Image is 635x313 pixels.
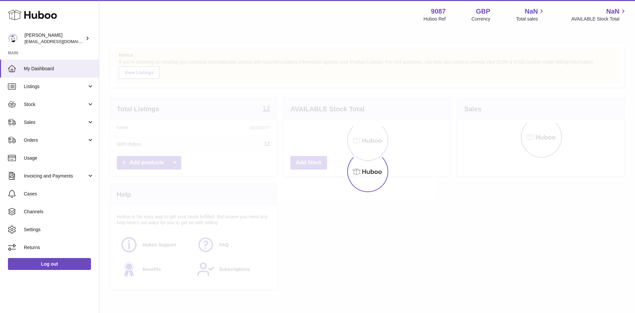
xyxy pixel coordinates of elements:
span: Channels [24,209,94,215]
div: Huboo Ref [424,16,446,22]
a: Log out [8,258,91,270]
span: Total sales [516,16,545,22]
div: [PERSON_NAME] [24,32,84,45]
strong: GBP [476,7,490,16]
a: NaN AVAILABLE Stock Total [571,7,627,22]
span: NaN [525,7,538,16]
div: Currency [472,16,490,22]
span: Cases [24,191,94,197]
span: Listings [24,83,87,90]
a: NaN Total sales [516,7,545,22]
strong: 9087 [431,7,446,16]
span: NaN [606,7,619,16]
span: Settings [24,227,94,233]
span: Orders [24,137,87,143]
span: Stock [24,101,87,108]
span: My Dashboard [24,66,94,72]
span: [EMAIL_ADDRESS][DOMAIN_NAME] [24,39,97,44]
span: Sales [24,119,87,126]
span: Invoicing and Payments [24,173,87,179]
span: Usage [24,155,94,161]
img: internalAdmin-9087@internal.huboo.com [8,33,18,43]
span: AVAILABLE Stock Total [571,16,627,22]
span: Returns [24,244,94,251]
